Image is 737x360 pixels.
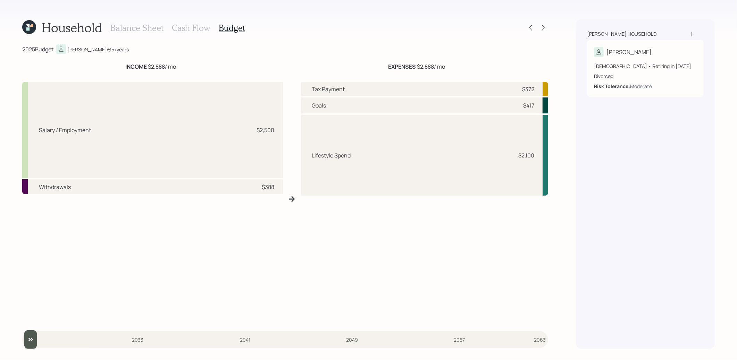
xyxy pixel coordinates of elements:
div: Withdrawals [39,183,71,191]
h3: Cash Flow [172,23,210,33]
h3: Balance Sheet [110,23,164,33]
div: 2025 Budget [22,45,53,53]
b: EXPENSES [388,63,416,70]
div: [DEMOGRAPHIC_DATA] • Retiring in [DATE] [594,62,697,70]
h1: Household [42,20,102,35]
div: $2,100 [518,151,534,160]
b: INCOME [125,63,147,70]
div: Lifestyle Spend [312,151,351,160]
div: [PERSON_NAME] @ 57 years [67,46,129,53]
h3: Budget [219,23,245,33]
div: $2,888 / mo [388,62,445,71]
div: Divorced [594,72,697,80]
div: $388 [262,183,275,191]
div: $372 [522,85,534,93]
div: Moderate [630,83,652,90]
div: $417 [523,101,534,110]
div: Salary / Employment [39,126,91,134]
div: $2,500 [257,126,275,134]
b: Risk Tolerance: [594,83,630,89]
div: $2,888 / mo [125,62,176,71]
div: [PERSON_NAME] [606,48,652,56]
div: [PERSON_NAME] household [587,31,656,37]
div: Goals [312,101,326,110]
div: Tax Payment [312,85,345,93]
